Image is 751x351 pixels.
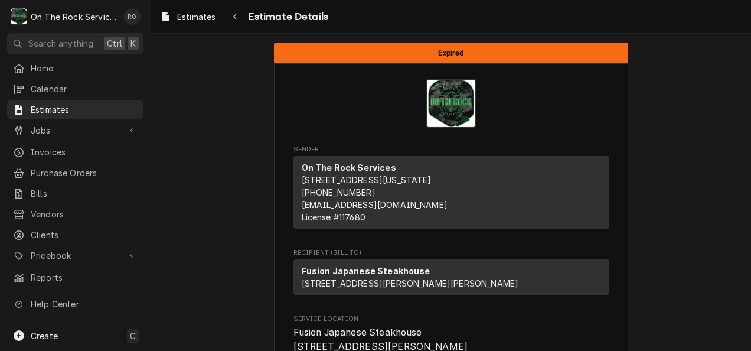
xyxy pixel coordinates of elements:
a: Purchase Orders [7,163,143,183]
span: What's New [31,318,136,331]
span: C [130,330,136,342]
div: Sender [293,156,609,233]
span: Search anything [28,37,93,50]
div: On The Rock Services's Avatar [11,8,27,25]
span: [STREET_ADDRESS][PERSON_NAME][PERSON_NAME] [302,278,519,288]
a: Bills [7,184,143,203]
div: Recipient (Bill To) [293,259,609,295]
span: Clients [31,229,138,241]
span: Reports [31,271,138,284]
span: Ctrl [107,37,122,50]
div: On The Rock Services [31,11,117,23]
span: [STREET_ADDRESS][US_STATE] [302,175,432,185]
div: Estimate Sender [293,145,609,234]
a: Estimates [155,7,220,27]
strong: Fusion Japanese Steakhouse [302,266,430,276]
span: Home [31,62,138,74]
button: Search anythingCtrlK [7,33,143,54]
span: Invoices [31,146,138,158]
div: Status [274,43,628,63]
span: Purchase Orders [31,167,138,179]
span: Expired [438,49,463,57]
span: License # 117680 [302,212,365,222]
a: Home [7,58,143,78]
a: Estimates [7,100,143,119]
div: Rich Ortega's Avatar [124,8,141,25]
span: Help Center [31,298,136,310]
a: Invoices [7,142,143,162]
a: Go to Pricebook [7,246,143,265]
span: Service Location [293,314,609,324]
a: Go to Help Center [7,294,143,314]
span: Calendar [31,83,138,95]
a: [EMAIL_ADDRESS][DOMAIN_NAME] [302,200,448,210]
span: K [130,37,136,50]
div: O [11,8,27,25]
button: Navigate back [226,7,244,26]
span: Pricebook [31,249,120,262]
a: Calendar [7,79,143,99]
span: Jobs [31,124,120,136]
span: Vendors [31,208,138,220]
span: Bills [31,187,138,200]
span: Estimates [31,103,138,116]
span: Estimates [177,11,215,23]
div: Recipient (Bill To) [293,259,609,300]
a: Go to What's New [7,315,143,334]
span: Recipient (Bill To) [293,248,609,258]
a: Reports [7,268,143,287]
span: Sender [293,145,609,154]
a: Clients [7,225,143,245]
img: Logo [426,79,476,128]
a: [PHONE_NUMBER] [302,187,375,197]
strong: On The Rock Services [302,162,396,173]
div: Estimate Recipient [293,248,609,300]
div: Sender [293,156,609,229]
div: RO [124,8,141,25]
a: Go to Jobs [7,121,143,140]
span: Create [31,331,58,341]
a: Vendors [7,204,143,224]
span: Estimate Details [244,9,328,25]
